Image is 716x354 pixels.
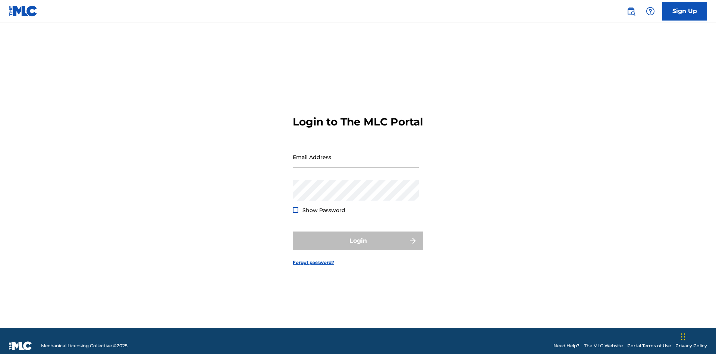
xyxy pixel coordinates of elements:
[627,342,671,349] a: Portal Terms of Use
[624,4,638,19] a: Public Search
[302,207,345,214] span: Show Password
[679,318,716,354] iframe: Chat Widget
[626,7,635,16] img: search
[9,341,32,350] img: logo
[293,259,334,266] a: Forgot password?
[553,342,580,349] a: Need Help?
[584,342,623,349] a: The MLC Website
[41,342,128,349] span: Mechanical Licensing Collective © 2025
[293,115,423,128] h3: Login to The MLC Portal
[646,7,655,16] img: help
[643,4,658,19] div: Help
[662,2,707,21] a: Sign Up
[9,6,38,16] img: MLC Logo
[681,326,685,348] div: Drag
[675,342,707,349] a: Privacy Policy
